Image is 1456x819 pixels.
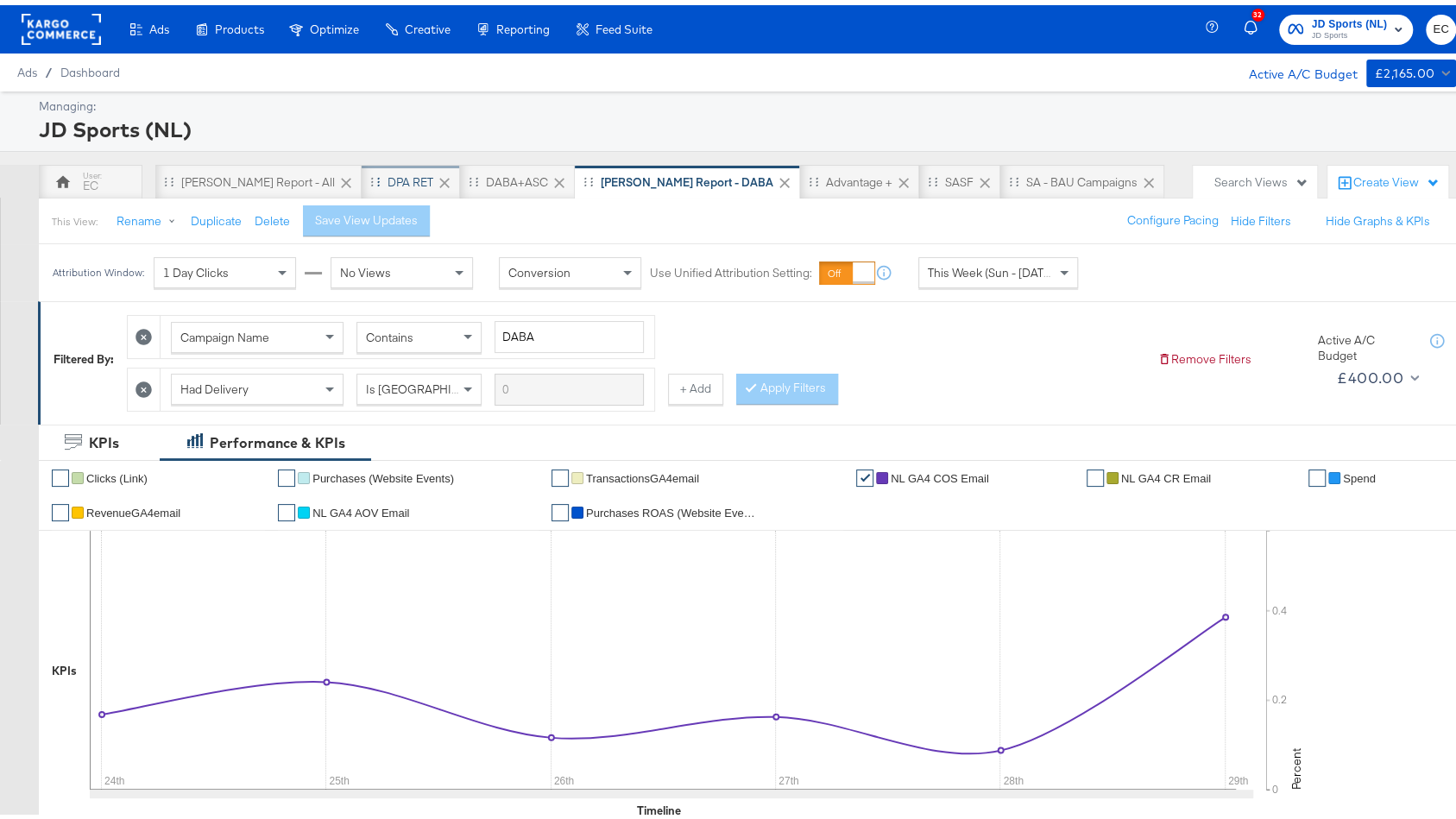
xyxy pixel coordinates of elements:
a: ✔ [856,464,873,482]
button: Rename [104,201,194,232]
a: Dashboard [60,60,120,74]
a: ✔ [278,464,295,482]
div: EC [83,173,98,189]
span: Conversion [508,260,570,275]
span: Feed Suite [596,17,652,31]
span: / [37,60,60,74]
span: Products [215,17,264,31]
button: £400.00 [1330,359,1423,387]
div: 32 [1251,3,1264,16]
div: Drag to reorder tab [809,172,818,181]
div: £400.00 [1337,360,1403,386]
div: Filtered By: [54,346,114,362]
span: Contains [366,324,413,340]
div: Active A/C Budget [1231,54,1358,80]
button: + Add [668,369,723,400]
div: Drag to reorder tab [469,172,478,181]
span: Purchases (Website Events) [312,467,454,480]
div: Drag to reorder tab [370,172,380,181]
div: Managing: [39,93,1452,110]
div: Create View [1353,169,1440,186]
button: Duplicate [191,208,242,224]
span: Purchases ROAS (Website Events) [586,501,759,514]
div: SA - BAU Campaigns [1026,169,1138,186]
span: NL GA4 CR Email [1121,467,1211,480]
div: DPA RET [388,169,433,186]
span: This Week (Sun - [DATE]) [928,260,1057,275]
span: Had Delivery [180,376,249,392]
input: Enter a search term [495,316,644,348]
span: TransactionsGA4email [586,467,699,480]
button: JD Sports (NL)JD Sports [1279,9,1414,40]
div: Drag to reorder tab [1009,172,1018,181]
button: EC [1426,9,1456,40]
span: Is [GEOGRAPHIC_DATA] [366,376,498,392]
button: 32 [1241,8,1270,41]
span: Campaign Name [180,324,269,340]
span: Creative [405,17,451,31]
span: NL GA4 COS Email [891,467,989,480]
span: Optimize [310,17,359,31]
button: £2,165.00 [1366,54,1456,82]
button: Delete [255,208,290,224]
div: Drag to reorder tab [928,172,937,181]
span: Clicks (Link) [86,467,148,480]
div: [PERSON_NAME] Report - DABA [601,169,773,186]
button: Hide Filters [1231,208,1291,224]
div: Drag to reorder tab [583,172,593,181]
div: SASF [945,169,974,186]
div: JD Sports (NL) [39,110,1452,139]
text: Percent [1289,743,1304,784]
a: ✔ [1308,464,1326,482]
div: KPIs [89,428,119,448]
div: KPIs [52,658,77,674]
button: Remove Filters [1157,346,1251,362]
div: Advantage + [826,169,892,186]
span: RevenueGA4email [86,501,180,514]
span: Spend [1343,467,1376,480]
div: This View: [52,210,98,224]
button: Configure Pacing [1115,200,1231,231]
span: EC [1433,15,1449,35]
div: Drag to reorder tab [164,172,173,181]
a: ✔ [552,499,569,516]
div: Attribution Window: [52,261,145,274]
div: £2,165.00 [1375,58,1435,79]
div: DABA+ASC [486,169,548,186]
div: Search Views [1214,169,1308,186]
a: ✔ [52,499,69,516]
div: Timeline [637,797,681,814]
div: Performance & KPIs [210,428,345,448]
a: ✔ [552,464,569,482]
a: ✔ [52,464,69,482]
span: Ads [17,60,37,74]
div: Active A/C Budget [1318,327,1413,359]
span: JD Sports (NL) [1312,10,1388,28]
div: [PERSON_NAME] Report - All [181,169,335,186]
span: 1 Day Clicks [163,260,229,275]
input: Enter a search term [495,369,644,400]
button: Hide Graphs & KPIs [1326,208,1430,224]
label: Use Unified Attribution Setting: [650,260,812,276]
span: JD Sports [1312,24,1388,38]
span: Ads [149,17,169,31]
a: ✔ [278,499,295,516]
span: No Views [340,260,391,275]
span: NL GA4 AOV Email [312,501,409,514]
span: Reporting [496,17,550,31]
a: ✔ [1087,464,1104,482]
